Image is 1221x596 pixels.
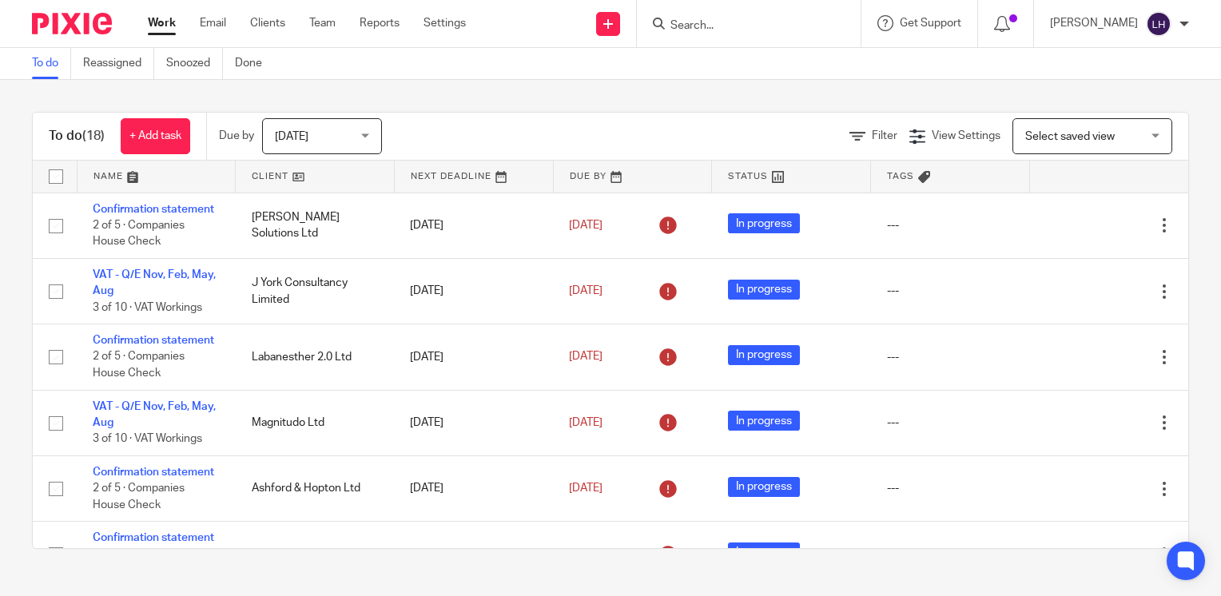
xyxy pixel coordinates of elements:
a: Done [235,48,274,79]
a: Work [148,15,176,31]
a: Snoozed [166,48,223,79]
span: Get Support [900,18,961,29]
a: Confirmation statement [93,467,214,478]
a: VAT - Q/E Nov, Feb, May, Aug [93,401,216,428]
span: In progress [728,411,800,431]
div: --- [887,283,1014,299]
span: 2 of 5 · Companies House Check [93,220,185,248]
span: [DATE] [275,131,308,142]
span: Select saved view [1025,131,1115,142]
td: [DATE] [394,258,553,324]
img: Pixie [32,13,112,34]
span: View Settings [932,130,1000,141]
span: In progress [728,477,800,497]
td: [DATE] [394,522,553,587]
span: [DATE] [569,285,603,296]
span: 2 of 5 · Companies House Check [93,352,185,379]
span: Filter [872,130,897,141]
p: [PERSON_NAME] [1050,15,1138,31]
span: In progress [728,213,800,233]
div: --- [887,349,1014,365]
a: Team [309,15,336,31]
h1: To do [49,128,105,145]
td: [DATE] [394,193,553,258]
a: + Add task [121,118,190,154]
td: EG Foam Holdings [236,522,395,587]
span: 2 of 5 · Companies House Check [93,483,185,511]
span: Tags [887,172,914,181]
td: Magnitudo Ltd [236,390,395,455]
a: Confirmation statement [93,335,214,346]
a: Clients [250,15,285,31]
a: Reassigned [83,48,154,79]
a: VAT - Q/E Nov, Feb, May, Aug [93,269,216,296]
span: 3 of 10 · VAT Workings [93,302,202,313]
span: [DATE] [569,352,603,363]
td: J York Consultancy Limited [236,258,395,324]
td: Ashford & Hopton Ltd [236,455,395,521]
span: [DATE] [569,417,603,428]
div: --- [887,480,1014,496]
span: [DATE] [569,483,603,494]
span: (18) [82,129,105,142]
div: --- [887,217,1014,233]
td: [DATE] [394,390,553,455]
div: --- [887,546,1014,562]
p: Due by [219,128,254,144]
span: 3 of 10 · VAT Workings [93,434,202,445]
span: [DATE] [569,220,603,231]
td: [DATE] [394,455,553,521]
a: Reports [360,15,400,31]
a: Confirmation statement [93,204,214,215]
span: In progress [728,280,800,300]
a: To do [32,48,71,79]
input: Search [669,19,813,34]
span: In progress [728,345,800,365]
td: Labanesther 2.0 Ltd [236,324,395,390]
td: [PERSON_NAME] Solutions Ltd [236,193,395,258]
a: Settings [424,15,466,31]
img: svg%3E [1146,11,1171,37]
span: In progress [728,542,800,562]
div: --- [887,415,1014,431]
a: Confirmation statement [93,532,214,543]
a: Email [200,15,226,31]
td: [DATE] [394,324,553,390]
